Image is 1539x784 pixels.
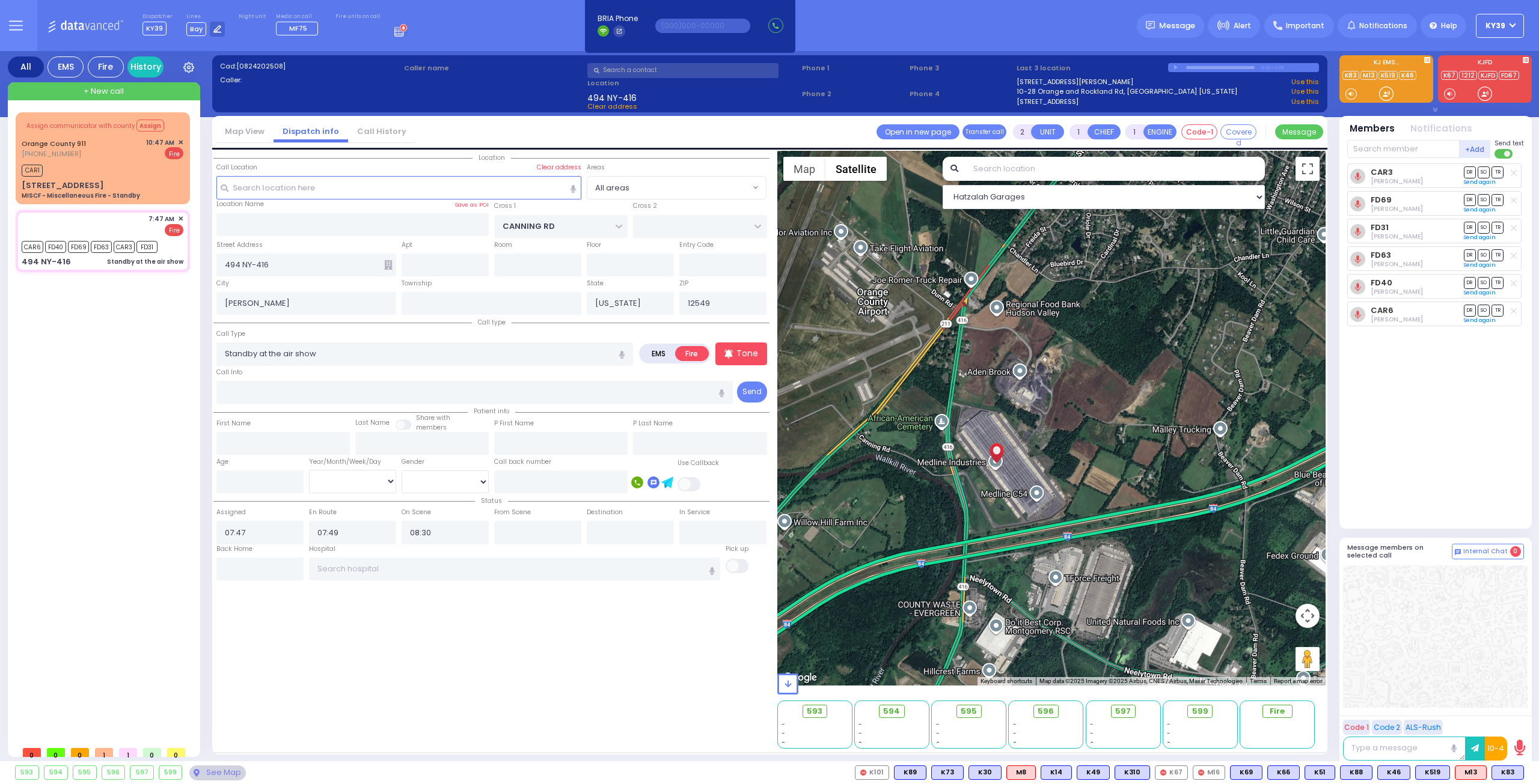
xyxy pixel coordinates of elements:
[1464,317,1496,324] a: Send again
[1267,765,1300,780] div: K66
[726,544,748,554] label: Pick up
[825,157,887,181] button: Show satellite imagery
[587,78,798,88] label: Location
[1492,222,1504,233] span: TR
[1041,765,1072,780] div: K14
[1492,765,1524,780] div: K83
[1415,765,1450,780] div: BLS
[1464,178,1496,186] a: Send again
[1464,277,1476,288] span: DR
[894,765,926,780] div: BLS
[936,729,940,738] span: -
[216,329,245,339] label: Call Type
[961,705,977,717] span: 595
[910,89,1013,99] span: Phone 4
[22,180,104,192] div: [STREET_ADDRESS]
[1017,77,1133,87] a: [STREET_ADDRESS][PERSON_NAME]
[537,163,581,172] label: Clear address
[1371,251,1391,260] a: FD63
[23,748,41,757] span: 0
[782,729,785,738] span: -
[1371,306,1394,315] a: CAR6
[1340,765,1372,780] div: BLS
[587,177,750,198] span: All areas
[1286,20,1324,31] span: Important
[1495,148,1514,160] label: Turn off text
[16,766,38,779] div: 593
[91,241,112,253] span: FD63
[384,260,393,270] span: Other building occupants
[1017,97,1079,107] a: [STREET_ADDRESS]
[737,381,767,403] button: Send
[1160,770,1166,776] img: red-radio-icon.svg
[159,766,182,779] div: 599
[1291,87,1319,97] a: Use this
[1478,222,1490,233] span: SO
[1167,738,1170,747] span: -
[148,214,174,223] span: 7:47 AM
[1495,139,1524,148] span: Send text
[1410,122,1472,136] button: Notifications
[968,765,1002,780] div: BLS
[679,508,710,517] label: In Service
[679,240,714,250] label: Entry Code
[587,92,637,102] span: 494 NY-416
[1492,166,1504,178] span: TR
[679,279,688,288] label: ZIP
[1347,544,1452,559] h5: Message members on selected call
[780,670,820,685] img: Google
[1464,289,1496,296] a: Send again
[26,121,135,130] span: Assign communicator with county
[309,558,721,580] input: Search hospital
[1464,249,1476,261] span: DR
[1193,765,1225,780] div: M16
[1478,249,1490,261] span: SO
[1371,204,1423,213] span: Meir Masri
[1342,71,1359,80] a: K83
[473,153,511,162] span: Location
[678,458,719,468] label: Use Callback
[1478,166,1490,178] span: SO
[1464,305,1476,316] span: DR
[968,765,1002,780] div: K30
[931,765,964,780] div: BLS
[595,182,629,194] span: All areas
[454,201,489,209] label: Save as POI
[44,766,68,779] div: 594
[1088,124,1121,139] button: CHIEF
[1464,194,1476,205] span: DR
[239,13,266,20] label: Night unit
[1478,71,1498,80] a: KJFD
[1275,124,1323,139] button: Message
[1013,720,1017,729] span: -
[1270,705,1285,717] span: Fire
[1492,249,1504,261] span: TR
[142,13,173,20] label: Dispatcher
[1090,720,1094,729] span: -
[1198,770,1204,776] img: red-radio-icon.svg
[1460,140,1491,158] button: +Add
[95,748,113,757] span: 1
[220,75,400,85] label: Caller:
[1455,765,1487,780] div: M13
[1371,223,1389,232] a: FD31
[1441,71,1458,80] a: K67
[1371,287,1423,296] span: Jacob Friedman
[1115,765,1150,780] div: K310
[146,138,174,147] span: 10:47 AM
[220,61,400,71] label: Cad:
[587,63,779,78] input: Search a contact
[936,738,940,747] span: -
[216,368,242,377] label: Call Info
[1192,705,1208,717] span: 599
[416,423,447,432] span: members
[1077,765,1110,780] div: BLS
[1492,765,1524,780] div: BLS
[216,176,582,199] input: Search location here
[1492,305,1504,316] span: TR
[1464,166,1476,178] span: DR
[1296,604,1320,628] button: Map camera controls
[114,241,135,253] span: CAR3
[309,544,335,554] label: Hospital
[1038,705,1054,717] span: 596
